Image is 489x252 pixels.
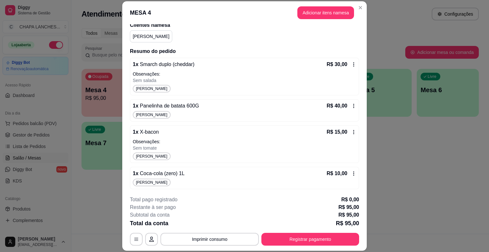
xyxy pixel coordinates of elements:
button: Adicionar itens namesa [297,6,354,19]
p: [PERSON_NAME] [133,33,169,40]
span: [PERSON_NAME] [135,112,169,117]
p: R$ 30,00 [327,61,347,68]
p: R$ 95,00 [338,211,359,219]
span: Smarch duplo (cheddar) [138,62,195,67]
p: Restante à ser pago [130,204,176,211]
h2: Clientes na mesa [130,21,359,29]
button: Registrar pagamento [261,233,359,246]
p: R$ 15,00 [327,128,347,136]
span: Coca-cola (zero) 1L [138,171,185,176]
p: Observações: [133,138,356,145]
p: Subtotal da conta [130,211,170,219]
h2: Resumo do pedido [130,48,359,55]
button: Imprimir consumo [160,233,259,246]
p: R$ 40,00 [327,102,347,110]
p: Total pago registrado [130,196,177,204]
span: [PERSON_NAME] [135,180,169,185]
span: [PERSON_NAME] [135,154,169,159]
p: R$ 0,00 [341,196,359,204]
p: R$ 95,00 [336,219,359,228]
p: 1 x [133,102,199,110]
p: Total da conta [130,219,168,228]
p: Observações: [133,71,356,77]
header: MESA 4 [122,1,367,24]
button: Close [355,3,365,13]
p: 1 x [133,170,185,177]
span: [PERSON_NAME] [135,86,169,91]
p: 1 x [133,61,195,68]
p: R$ 95,00 [338,204,359,211]
span: Panelinha de batata 600G [138,103,199,108]
span: X-bacon [138,129,159,135]
p: Sem salada [133,77,356,84]
p: Sem tomate [133,145,356,151]
p: R$ 10,00 [327,170,347,177]
p: 1 x [133,128,159,136]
